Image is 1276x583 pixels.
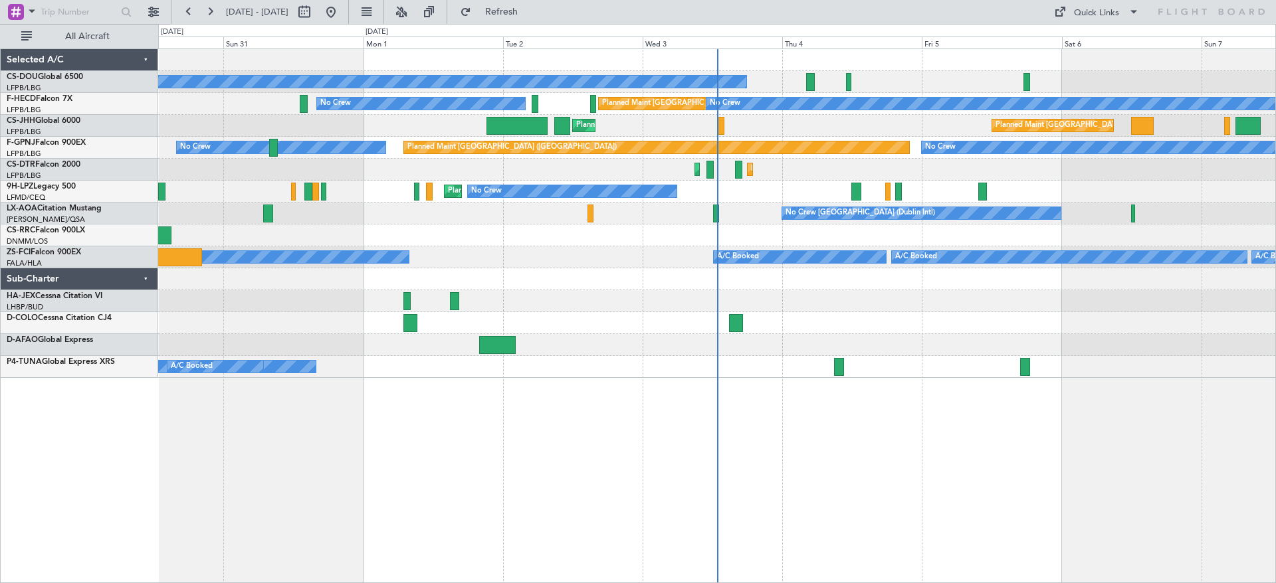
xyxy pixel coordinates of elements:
span: P4-TUNA [7,358,42,366]
a: P4-TUNAGlobal Express XRS [7,358,115,366]
span: 9H-LPZ [7,183,33,191]
a: LHBP/BUD [7,302,43,312]
a: CS-DTRFalcon 2000 [7,161,80,169]
span: CS-RRC [7,226,35,234]
a: LFPB/LBG [7,149,41,159]
span: LX-AOA [7,205,37,212]
div: Mon 1 [364,37,503,48]
button: Refresh [454,1,534,23]
span: CS-DOU [7,73,38,81]
div: No Crew [925,137,956,157]
div: Planned Maint Sofia [698,159,766,179]
div: No Crew [710,94,740,114]
div: A/C Booked [895,247,937,267]
div: Planned Maint [GEOGRAPHIC_DATA] ([GEOGRAPHIC_DATA]) [576,116,786,135]
span: F-HECD [7,95,36,103]
a: LX-AOACitation Mustang [7,205,102,212]
div: A/C Booked [717,247,759,267]
a: [PERSON_NAME]/QSA [7,214,85,224]
span: F-GPNJ [7,139,35,147]
span: D-AFAO [7,336,38,344]
a: D-COLOCessna Citation CJ4 [7,314,112,322]
div: No Crew [180,137,211,157]
a: LFPB/LBG [7,171,41,181]
span: CS-JHH [7,117,35,125]
div: Fri 5 [922,37,1061,48]
span: Refresh [474,7,530,17]
button: All Aircraft [15,26,144,47]
div: Wed 3 [643,37,782,48]
a: LFPB/LBG [7,127,41,137]
div: Sun 31 [223,37,363,48]
div: [DATE] [366,27,388,38]
div: A/C Booked [171,357,213,376]
a: ZS-FCIFalcon 900EX [7,248,81,256]
div: No Crew [GEOGRAPHIC_DATA] (Dublin Intl) [786,203,935,223]
span: CS-DTR [7,161,35,169]
div: Planned Maint Nice ([GEOGRAPHIC_DATA]) [448,181,596,201]
a: CS-RRCFalcon 900LX [7,226,85,234]
div: Quick Links [1074,7,1119,20]
a: CS-DOUGlobal 6500 [7,73,83,81]
a: 9H-LPZLegacy 500 [7,183,76,191]
div: Sat 6 [1062,37,1202,48]
a: LFMD/CEQ [7,193,45,203]
div: No Crew [320,94,351,114]
div: Tue 2 [503,37,643,48]
div: Planned Maint [GEOGRAPHIC_DATA] ([GEOGRAPHIC_DATA]) [996,116,1205,135]
span: HA-JEX [7,292,35,300]
a: LFPB/LBG [7,83,41,93]
div: Planned Maint [GEOGRAPHIC_DATA] ([GEOGRAPHIC_DATA]) [602,94,811,114]
div: Planned Maint Sofia [751,159,819,179]
div: Planned Maint [GEOGRAPHIC_DATA] ([GEOGRAPHIC_DATA]) [407,137,617,157]
span: All Aircraft [35,32,140,41]
span: ZS-FCI [7,248,31,256]
a: HA-JEXCessna Citation VI [7,292,102,300]
input: Trip Number [41,2,117,22]
div: [DATE] [161,27,183,38]
a: D-AFAOGlobal Express [7,336,93,344]
a: CS-JHHGlobal 6000 [7,117,80,125]
div: Thu 4 [782,37,922,48]
button: Quick Links [1047,1,1146,23]
div: No Crew [471,181,502,201]
a: DNMM/LOS [7,236,48,246]
span: D-COLO [7,314,38,322]
a: F-GPNJFalcon 900EX [7,139,86,147]
a: F-HECDFalcon 7X [7,95,72,103]
a: LFPB/LBG [7,105,41,115]
a: FALA/HLA [7,258,42,268]
span: [DATE] - [DATE] [226,6,288,18]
